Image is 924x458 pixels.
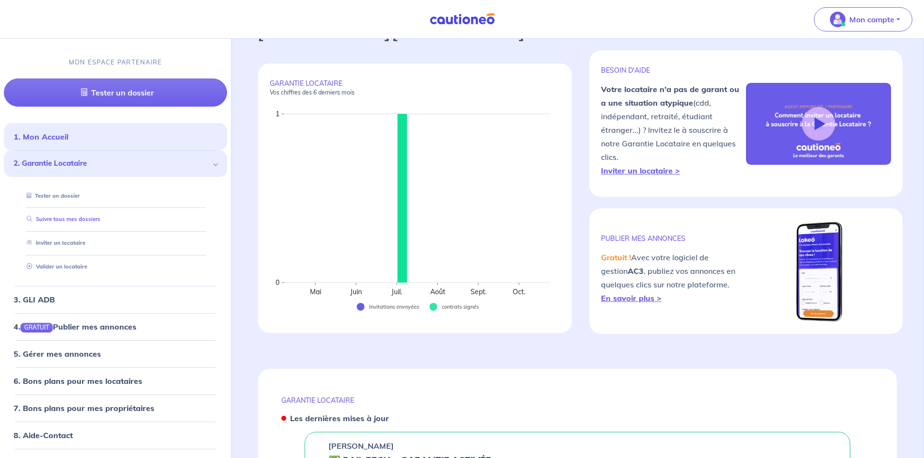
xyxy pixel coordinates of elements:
a: Tester un dossier [4,79,227,107]
a: 4.GRATUITPublier mes annonces [14,321,136,331]
a: Suivre tous mes dossiers [23,216,100,222]
p: Mon compte [849,14,894,25]
a: Inviter un locataire > [601,166,680,175]
text: Août [430,287,445,296]
a: Tester un dossier [23,192,80,199]
text: Juil. [391,287,402,296]
span: 2. Garantie Locataire [14,158,210,169]
p: GARANTIE LOCATAIRE [281,396,874,405]
strong: Les dernières mises à jour [290,413,389,423]
a: Valider un locataire [23,263,87,270]
p: BESOIN D'AIDE [601,66,746,75]
text: Juin [350,287,362,296]
div: 8. Aide-Contact [4,426,227,445]
div: 6. Bons plans pour mes locataires [4,371,227,391]
em: Vos chiffres des 6 derniers mois [270,89,355,96]
strong: Votre locataire n'a pas de garant ou a une situation atypique [601,84,739,108]
a: 6. Bons plans pour mes locataires [14,376,142,386]
p: (cdd, indépendant, retraité, étudiant étranger...) ? Invitez le à souscrire à notre Garantie Loca... [601,82,746,177]
text: 0 [276,278,279,287]
text: Oct. [513,287,525,296]
em: Gratuit ! [601,253,631,262]
a: 5. Gérer mes annonces [14,349,101,359]
text: Sept. [470,287,486,296]
text: 1 [276,110,279,118]
div: 1. Mon Accueil [4,127,227,146]
div: 2. Garantie Locataire [4,150,227,177]
a: 3. GLI ADB [14,294,55,304]
a: 1. Mon Accueil [14,132,68,142]
a: 7. Bons plans pour mes propriétaires [14,403,154,413]
div: 4.GRATUITPublier mes annonces [4,316,227,336]
p: GARANTIE LOCATAIRE [270,79,560,96]
div: Valider un locataire [16,259,215,275]
div: Suivre tous mes dossiers [16,211,215,227]
img: illu_account_valid_menu.svg [830,12,845,27]
p: [PERSON_NAME] [328,440,394,452]
a: Inviter un locataire [23,239,85,246]
p: publier mes annonces [601,234,746,243]
div: Inviter un locataire [16,235,215,251]
p: MON ESPACE PARTENAIRE [69,58,162,67]
button: illu_account_valid_menu.svgMon compte [814,7,912,32]
div: 5. Gérer mes annonces [4,344,227,363]
img: Cautioneo [426,13,499,25]
a: En savoir plus > [601,293,662,303]
strong: AC3 [628,266,644,276]
text: Mai [310,287,321,296]
div: Tester un dossier [16,188,215,204]
img: mobile-lokeo.png [794,220,844,322]
div: 3. GLI ADB [4,289,227,309]
img: video-gli-new-none.jpg [746,83,891,164]
p: Avec votre logiciel de gestion , publiez vos annonces en quelques clics sur notre plateforme. [601,251,746,305]
div: 7. Bons plans pour mes propriétaires [4,398,227,418]
a: 8. Aide-Contact [14,430,73,440]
